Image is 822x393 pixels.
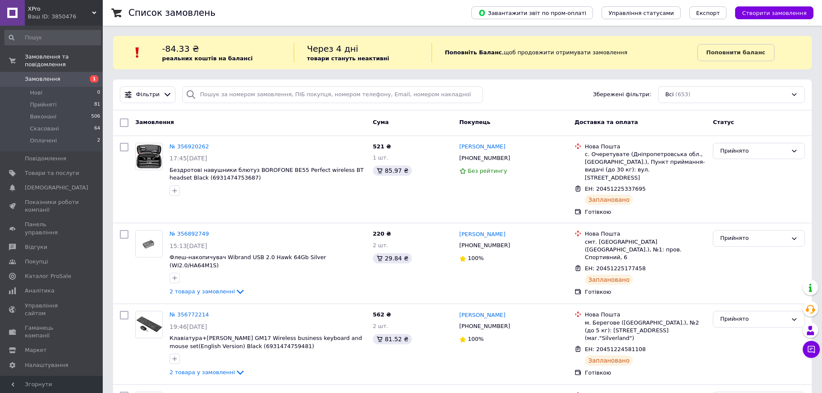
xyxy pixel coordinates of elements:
[706,49,765,56] b: Поповнити баланс
[458,153,512,164] div: [PHONE_NUMBER]
[170,369,235,375] span: 2 товара у замовленні
[585,288,706,296] div: Готівкою
[182,86,483,103] input: Пошук за номером замовлення, ПІБ покупця, номером телефону, Email, номером накладної
[742,10,807,16] span: Створити замовлення
[665,91,674,99] span: Всі
[170,143,209,150] a: № 356920262
[697,44,774,61] a: Поповнити баланс
[478,9,586,17] span: Завантажити звіт по пром-оплаті
[25,243,47,251] span: Відгуки
[170,242,207,249] span: 15:13[DATE]
[4,30,101,45] input: Пошук
[373,323,388,329] span: 2 шт.
[170,288,245,295] a: 2 товара у замовленні
[162,55,253,62] b: реальних коштів на балансі
[28,5,92,13] span: XPro
[458,321,512,332] div: [PHONE_NUMBER]
[727,9,813,16] a: Створити замовлення
[307,55,389,62] b: товари стануть неактивні
[585,355,633,366] div: Заплановано
[135,119,174,125] span: Замовлення
[30,89,42,97] span: Нові
[373,119,389,125] span: Cума
[373,253,412,263] div: 29.84 ₴
[170,311,209,318] a: № 356772214
[28,13,103,21] div: Ваш ID: 3850476
[25,184,88,192] span: [DEMOGRAPHIC_DATA]
[585,195,633,205] div: Заплановано
[585,230,706,238] div: Нова Пошта
[468,255,484,261] span: 100%
[25,53,103,68] span: Замовлення та повідомлення
[459,143,506,151] a: [PERSON_NAME]
[803,341,820,358] button: Чат з покупцем
[136,91,160,99] span: Фільтри
[593,91,651,99] span: Збережені фільтри:
[720,315,787,324] div: Прийнято
[131,46,144,59] img: :exclamation:
[30,125,59,133] span: Скасовані
[170,323,207,330] span: 19:46[DATE]
[459,119,491,125] span: Покупець
[445,49,502,56] b: Поповніть Баланс
[585,186,646,192] span: ЕН: 20451225337695
[30,113,57,121] span: Виконані
[135,143,163,170] a: Фото товару
[676,91,691,98] span: (653)
[458,240,512,251] div: [PHONE_NUMBER]
[373,242,388,248] span: 2 шт.
[585,275,633,285] div: Заплановано
[696,10,720,16] span: Експорт
[30,137,57,145] span: Оплачені
[25,169,79,177] span: Товари та послуги
[468,168,507,174] span: Без рейтингу
[585,311,706,319] div: Нова Пошта
[373,334,412,344] div: 81.52 ₴
[170,288,235,295] span: 2 товара у замовленні
[136,230,162,257] img: Фото товару
[575,119,638,125] span: Доставка та оплата
[170,254,326,269] span: Флеш-накопичувач Wibrand USB 2.0 Hawk 64Gb Silver (WI2.0/HA64M1S)
[135,230,163,257] a: Фото товару
[468,336,484,342] span: 100%
[373,154,388,161] span: 1 шт.
[91,113,100,121] span: 506
[170,369,245,375] a: 2 товара у замовленні
[25,272,71,280] span: Каталог ProSale
[585,151,706,182] div: с. Очеретувате (Дніпропетровська обл., [GEOGRAPHIC_DATA].), Пункт приймання-видачі (до 30 кг): ву...
[170,167,364,181] a: Бездротові навушники блютуз BOROFONE BE55 Perfect wireless BT headset Black (6931474753687)
[585,143,706,151] div: Нова Пошта
[585,346,646,352] span: ЕН: 20451224581108
[94,101,100,109] span: 81
[720,147,787,156] div: Прийнято
[25,75,60,83] span: Замовлення
[97,89,100,97] span: 0
[735,6,813,19] button: Створити замовлення
[307,44,358,54] span: Через 4 дні
[94,125,100,133] span: 64
[459,311,506,319] a: [PERSON_NAME]
[25,361,68,369] span: Налаштування
[585,319,706,343] div: м. Берегове ([GEOGRAPHIC_DATA].), №2 (до 5 кг): [STREET_ADDRESS] (маг."Silverland")
[602,6,681,19] button: Управління статусами
[170,335,362,349] a: Клавіатура+[PERSON_NAME] GM17 Wireless business keyboard and mouse set(English Version) Black (69...
[25,287,54,295] span: Аналітика
[608,10,674,16] span: Управління статусами
[30,101,57,109] span: Прийняті
[25,155,66,163] span: Повідомлення
[97,137,100,145] span: 2
[585,369,706,377] div: Готівкою
[689,6,727,19] button: Експорт
[90,75,98,83] span: 1
[373,143,391,150] span: 521 ₴
[713,119,734,125] span: Статус
[373,230,391,237] span: 220 ₴
[720,234,787,243] div: Прийнято
[25,346,47,354] span: Маркет
[170,230,209,237] a: № 356892749
[25,198,79,214] span: Показники роботи компанії
[585,265,646,272] span: ЕН: 20451225177458
[162,44,199,54] span: -84.33 ₴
